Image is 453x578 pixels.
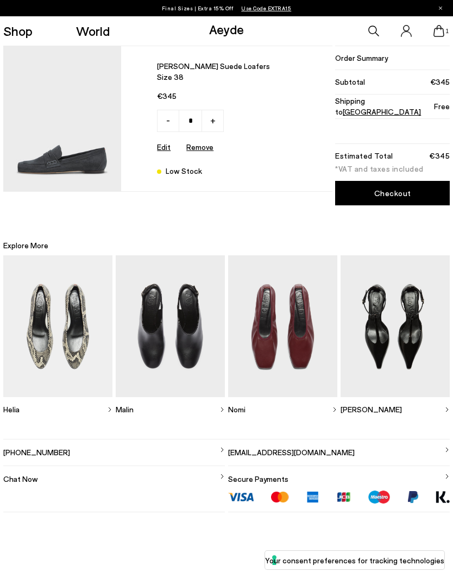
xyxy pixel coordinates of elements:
img: Descriptive text [116,255,225,397]
img: svg%3E [444,474,450,479]
span: Shipping to [335,96,434,117]
img: svg%3E [219,407,225,412]
img: svg%3E [219,447,225,453]
div: Low Stock [166,165,202,177]
label: Your consent preferences for tracking technologies [265,555,444,566]
div: Estimated Total [335,152,393,160]
a: Malin [116,397,225,422]
p: Final Sizes | Extra 15% Off [162,3,292,14]
a: Aeyde [209,21,244,37]
img: svg%3E [332,407,337,412]
img: Descriptive text [341,255,450,397]
img: Descriptive text [3,255,112,397]
a: [PERSON_NAME] [341,397,450,422]
span: Free [434,101,450,112]
button: Your consent preferences for tracking technologies [265,551,444,569]
a: Shop [3,24,33,37]
span: - [166,114,170,127]
span: [PERSON_NAME] [341,404,402,415]
a: 1 [433,25,444,37]
a: Chat Now [3,466,225,485]
span: Malin [116,404,134,415]
span: Navigate to /collections/ss25-final-sizes [241,5,291,11]
a: [EMAIL_ADDRESS][DOMAIN_NAME] [228,439,450,458]
a: [PHONE_NUMBER] [3,439,225,458]
div: €345 [429,152,450,160]
li: Subtotal [335,70,450,95]
span: [PERSON_NAME] suede loafers [157,61,285,72]
span: [GEOGRAPHIC_DATA] [343,107,421,116]
img: svg%3E [107,407,112,412]
u: Remove [186,142,213,152]
img: AEYDE_LANACOWSUEDELEATHERCHARCOAL_1_580x.jpg [3,46,121,191]
span: Helia [3,404,20,415]
a: + [202,110,224,132]
a: Secure Payments [228,466,450,485]
a: World [76,24,110,37]
a: - [157,110,179,132]
img: Descriptive text [228,255,337,397]
span: €345 [157,91,285,102]
li: Order Summary [335,46,450,70]
a: Nomi [228,397,337,422]
a: Edit [157,142,171,152]
img: svg%3E [444,407,450,412]
span: + [210,114,216,127]
span: Nomi [228,404,246,415]
span: €345 [430,77,450,87]
a: Checkout [335,181,450,205]
span: 1 [444,28,450,34]
span: Size 38 [157,72,285,83]
img: svg%3E [219,474,225,479]
img: svg%3E [444,447,450,453]
a: Helia [3,397,112,422]
div: *VAT and taxes included [335,165,450,173]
